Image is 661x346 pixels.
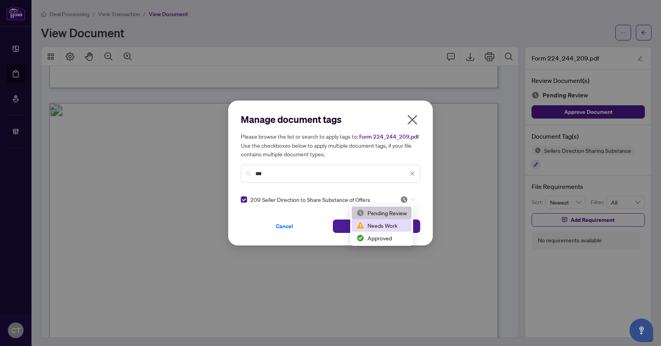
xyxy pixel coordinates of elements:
[333,220,420,233] button: Save
[352,207,412,219] div: Pending Review
[400,196,415,203] span: Pending Review
[356,234,364,242] img: status
[356,221,407,230] div: Needs Work
[352,219,412,232] div: Needs Work
[241,132,420,158] h5: Please browse the list or search to apply tags to: Use the checkboxes below to apply multiple doc...
[630,319,653,342] button: Open asap
[400,196,408,203] img: status
[359,133,419,140] span: Form 224_244_209.pdf
[356,209,407,217] div: Pending Review
[410,171,415,176] span: close
[356,222,364,229] img: status
[241,220,328,233] button: Cancel
[241,113,420,126] h2: Manage document tags
[352,232,412,244] div: Approved
[356,209,364,217] img: status
[250,195,370,204] span: 209 Seller Direction to Share Substance of Offers
[276,220,293,232] span: Cancel
[406,114,419,126] span: close
[356,234,407,242] div: Approved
